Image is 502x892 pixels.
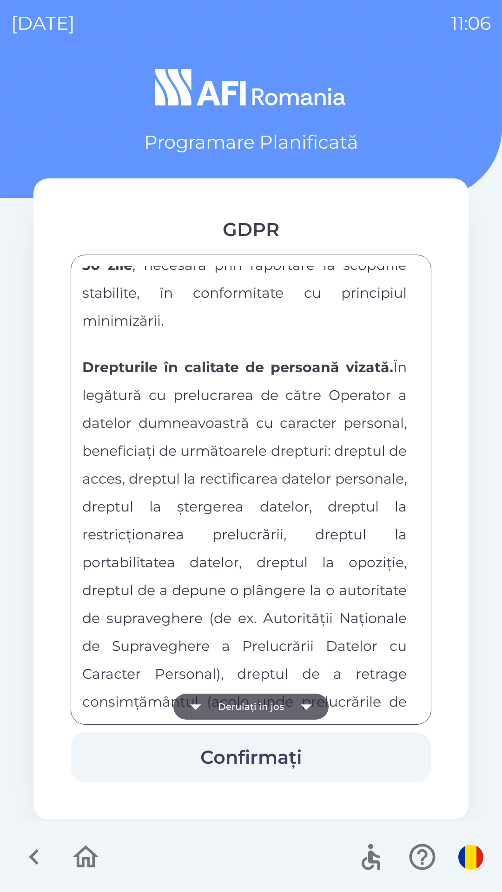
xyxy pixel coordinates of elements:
[82,359,393,376] strong: Drepturile în calitate de persoană vizată.
[71,732,431,782] button: Confirmați
[11,9,75,37] p: [DATE]
[33,65,469,110] img: Logo
[451,9,491,37] p: 11:06
[144,128,358,156] p: Programare Planificată
[82,359,407,766] span: În legătură cu prelucrarea de către Operator a datelor dumneavoastră cu caracter personal, benefi...
[458,845,483,870] img: ro flag
[173,694,329,720] button: Derulați în jos
[71,216,431,243] div: GDPR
